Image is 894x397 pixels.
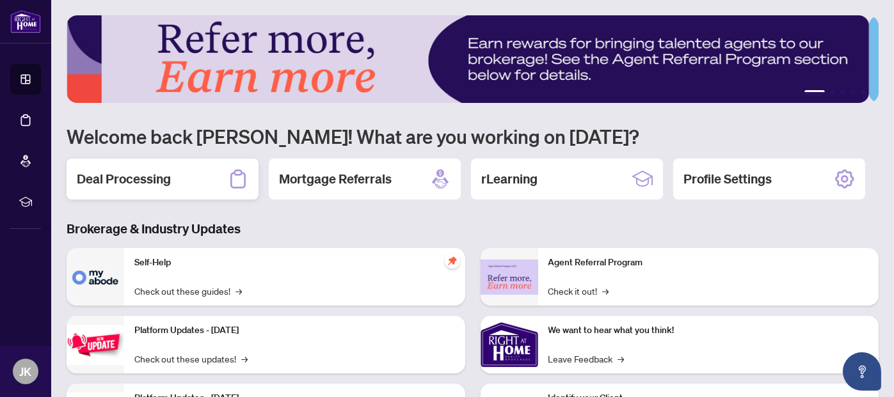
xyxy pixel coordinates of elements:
[548,256,869,270] p: Agent Referral Program
[67,15,869,103] img: Slide 0
[10,10,41,33] img: logo
[843,352,881,391] button: Open asap
[481,170,538,188] h2: rLearning
[67,124,879,148] h1: Welcome back [PERSON_NAME]! What are you working on [DATE]?
[67,220,879,238] h3: Brokerage & Industry Updates
[445,253,460,269] span: pushpin
[134,256,455,270] p: Self-Help
[804,90,825,95] button: 1
[850,90,856,95] button: 4
[134,352,248,366] a: Check out these updates!→
[840,90,845,95] button: 3
[279,170,392,188] h2: Mortgage Referrals
[67,248,124,306] img: Self-Help
[861,90,866,95] button: 5
[830,90,835,95] button: 2
[548,352,625,366] a: Leave Feedback→
[603,284,609,298] span: →
[548,323,869,338] p: We want to hear what you think!
[134,284,242,298] a: Check out these guides!→
[481,260,538,295] img: Agent Referral Program
[481,316,538,373] img: We want to hear what you think!
[241,352,248,366] span: →
[683,170,772,188] h2: Profile Settings
[77,170,171,188] h2: Deal Processing
[67,325,124,365] img: Platform Updates - July 21, 2025
[134,323,455,338] p: Platform Updates - [DATE]
[548,284,609,298] a: Check it out!→
[235,284,242,298] span: →
[618,352,625,366] span: →
[20,362,32,380] span: JK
